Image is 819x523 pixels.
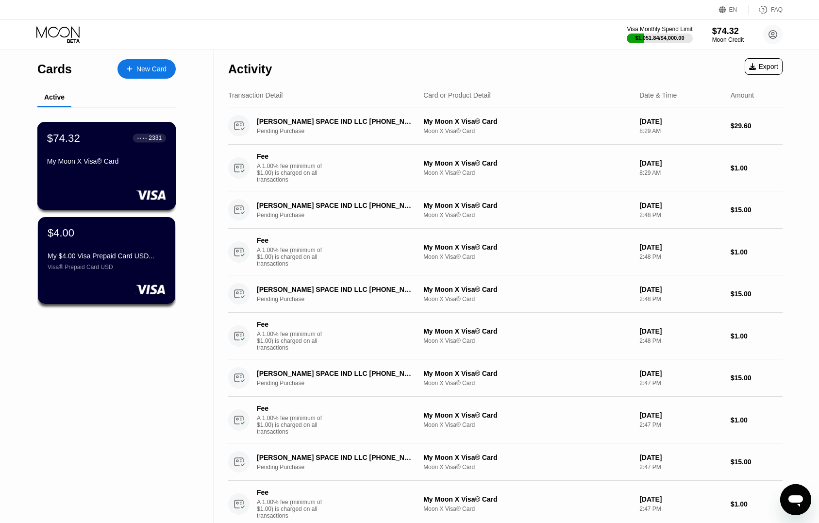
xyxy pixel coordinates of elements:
div: [DATE] [639,495,723,503]
div: [DATE] [639,327,723,335]
div: FeeA 1.00% fee (minimum of $1.00) is charged on all transactionsMy Moon X Visa® CardMoon X Visa® ... [228,145,783,191]
div: [PERSON_NAME] SPACE IND LLC [PHONE_NUMBER] USPending PurchaseMy Moon X Visa® CardMoon X Visa® Car... [228,275,783,313]
div: 8:29 AM [639,128,723,135]
div: Visa® Prepaid Card USD [48,264,166,270]
div: [DATE] [639,411,723,419]
div: My Moon X Visa® Card [423,370,632,377]
div: Pending Purchase [257,464,426,471]
div: FeeA 1.00% fee (minimum of $1.00) is charged on all transactionsMy Moon X Visa® CardMoon X Visa® ... [228,397,783,443]
div: 2:48 PM [639,296,723,303]
div: Fee [257,405,325,412]
div: Moon X Visa® Card [423,506,632,512]
div: 2:47 PM [639,464,723,471]
div: FAQ [771,6,783,13]
div: EN [719,5,749,15]
div: [PERSON_NAME] SPACE IND LLC [PHONE_NUMBER] US [257,202,414,209]
div: $1.00 [731,332,783,340]
div: My Moon X Visa® Card [423,411,632,419]
div: A 1.00% fee (minimum of $1.00) is charged on all transactions [257,247,330,267]
div: [PERSON_NAME] SPACE IND LLC [PHONE_NUMBER] US [257,286,414,293]
div: $15.00 [731,458,783,466]
div: 8:29 AM [639,169,723,176]
div: Visa Monthly Spend Limit [627,26,692,33]
div: Moon X Visa® Card [423,296,632,303]
div: Card or Product Detail [423,91,491,99]
div: Active [44,93,65,101]
div: Moon X Visa® Card [423,464,632,471]
div: A 1.00% fee (minimum of $1.00) is charged on all transactions [257,163,330,183]
div: Transaction Detail [228,91,283,99]
div: $1.00 [731,164,783,172]
div: My Moon X Visa® Card [423,495,632,503]
div: Pending Purchase [257,380,426,387]
div: $15.00 [731,290,783,298]
div: [PERSON_NAME] SPACE IND LLC [PHONE_NUMBER] US [257,370,414,377]
div: 2:48 PM [639,253,723,260]
div: 2:47 PM [639,380,723,387]
div: ● ● ● ● [137,136,147,139]
div: My Moon X Visa® Card [47,157,166,165]
div: Fee [257,236,325,244]
div: Pending Purchase [257,128,426,135]
div: [PERSON_NAME] SPACE IND LLC [PHONE_NUMBER] USPending PurchaseMy Moon X Visa® CardMoon X Visa® Car... [228,359,783,397]
div: My Moon X Visa® Card [423,286,632,293]
div: Pending Purchase [257,212,426,219]
div: My Moon X Visa® Card [423,243,632,251]
div: [PERSON_NAME] SPACE IND LLC [PHONE_NUMBER] US [257,118,414,125]
div: A 1.00% fee (minimum of $1.00) is charged on all transactions [257,499,330,519]
div: $1,051.84 / $4,000.00 [635,35,685,41]
div: Date & Time [639,91,677,99]
div: $4.00My $4.00 Visa Prepaid Card USD...Visa® Prepaid Card USD [38,217,175,304]
div: [PERSON_NAME] SPACE IND LLC [PHONE_NUMBER] USPending PurchaseMy Moon X Visa® CardMoon X Visa® Car... [228,107,783,145]
div: 2:48 PM [639,212,723,219]
div: Export [745,58,783,75]
div: Moon X Visa® Card [423,337,632,344]
div: $74.32 [712,26,744,36]
div: Moon X Visa® Card [423,128,632,135]
div: $1.00 [731,416,783,424]
div: Fee [257,489,325,496]
div: $15.00 [731,374,783,382]
div: My Moon X Visa® Card [423,202,632,209]
div: Moon X Visa® Card [423,380,632,387]
div: Export [749,63,778,70]
iframe: Кнопка запуска окна обмена сообщениями [780,484,811,515]
div: $74.32● ● ● ●2331My Moon X Visa® Card [38,122,175,209]
div: 2331 [149,135,162,141]
div: FAQ [749,5,783,15]
div: [DATE] [639,454,723,461]
div: $4.00 [48,227,74,239]
div: Moon X Visa® Card [423,422,632,428]
div: Moon X Visa® Card [423,253,632,260]
div: [PERSON_NAME] SPACE IND LLC [PHONE_NUMBER] USPending PurchaseMy Moon X Visa® CardMoon X Visa® Car... [228,443,783,481]
div: My Moon X Visa® Card [423,159,632,167]
div: My Moon X Visa® Card [423,454,632,461]
div: $74.32 [47,132,80,144]
div: My $4.00 Visa Prepaid Card USD... [48,252,166,260]
div: Activity [228,62,272,76]
div: $74.32Moon Credit [712,26,744,43]
div: Fee [257,152,325,160]
div: FeeA 1.00% fee (minimum of $1.00) is charged on all transactionsMy Moon X Visa® CardMoon X Visa® ... [228,229,783,275]
div: Moon X Visa® Card [423,169,632,176]
div: New Card [117,59,176,79]
div: [DATE] [639,286,723,293]
div: 2:47 PM [639,506,723,512]
div: $29.60 [731,122,783,130]
div: [DATE] [639,243,723,251]
div: [DATE] [639,370,723,377]
div: 2:48 PM [639,337,723,344]
div: My Moon X Visa® Card [423,118,632,125]
div: Cards [37,62,72,76]
div: Fee [257,321,325,328]
div: My Moon X Visa® Card [423,327,632,335]
div: A 1.00% fee (minimum of $1.00) is charged on all transactions [257,415,330,435]
div: [DATE] [639,202,723,209]
div: [PERSON_NAME] SPACE IND LLC [PHONE_NUMBER] US [257,454,414,461]
div: FeeA 1.00% fee (minimum of $1.00) is charged on all transactionsMy Moon X Visa® CardMoon X Visa® ... [228,313,783,359]
div: Moon Credit [712,36,744,43]
div: $1.00 [731,500,783,508]
div: $15.00 [731,206,783,214]
div: [PERSON_NAME] SPACE IND LLC [PHONE_NUMBER] USPending PurchaseMy Moon X Visa® CardMoon X Visa® Car... [228,191,783,229]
